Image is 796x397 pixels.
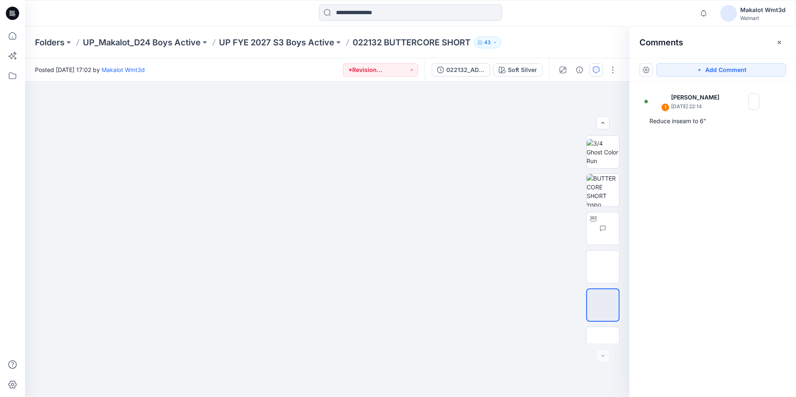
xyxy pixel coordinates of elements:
span: Posted [DATE] 17:02 by [35,65,145,74]
img: avatar [720,5,737,22]
a: Folders [35,37,65,48]
button: Add Comment [656,63,786,77]
p: [DATE] 22:14 [671,102,725,111]
div: 022132_ADM_BUTTERCORE SHORT [446,65,485,74]
button: Soft Silver [493,63,542,77]
p: 43 [484,38,491,47]
div: Makalot Wmt3d [740,5,786,15]
div: Walmart [740,15,786,21]
a: UP FYE 2027 S3 Boys Active [219,37,334,48]
img: BUTTERCORE SHORT inspo [587,174,619,206]
p: 022132 BUTTERCORE SHORT [353,37,470,48]
img: Front Ghost [587,258,619,275]
img: 3/4 Ghost Color Run [587,139,619,165]
img: Angela Bohannan [651,93,668,110]
p: [PERSON_NAME] [671,92,725,102]
img: eyJhbGciOiJIUzI1NiIsImtpZCI6IjAiLCJzbHQiOiJzZXMiLCJ0eXAiOiJKV1QifQ.eyJkYXRhIjp7InR5cGUiOiJzdG9yYW... [278,144,377,397]
button: Details [573,63,586,77]
a: Makalot Wmt3d [102,66,145,73]
div: Reduce inseam to 6" [649,116,776,126]
button: 43 [474,37,501,48]
div: Soft Silver [508,65,537,74]
a: UP_Makalot_D24 Boys Active [83,37,201,48]
h2: Comments [639,37,683,47]
button: 022132_ADM_BUTTERCORE SHORT [432,63,490,77]
div: 1 [661,103,669,112]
